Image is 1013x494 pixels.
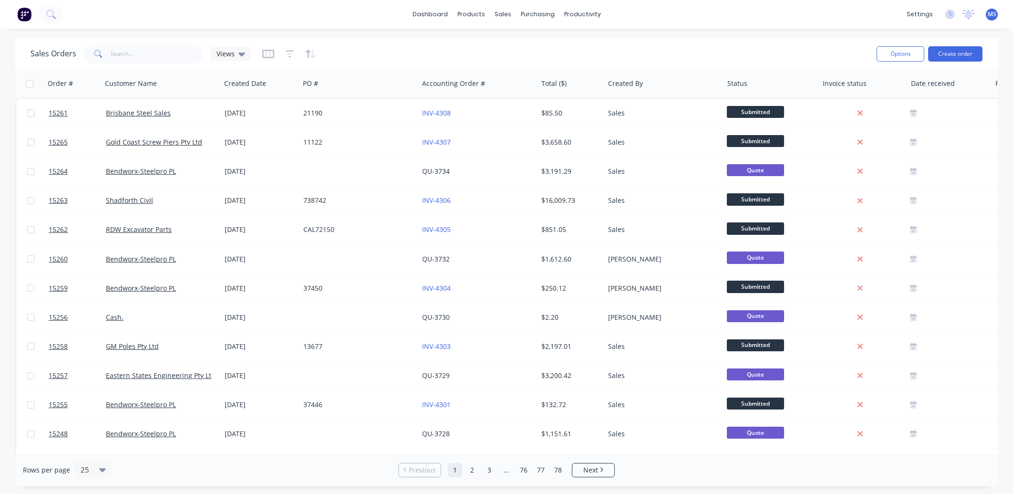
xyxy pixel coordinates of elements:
[541,400,597,410] div: $132.72
[727,339,784,351] span: Submitted
[541,79,567,88] div: Total ($)
[49,274,106,303] a: 15259
[608,196,714,205] div: Sales
[608,400,714,410] div: Sales
[106,196,153,205] a: Shadforth Civil
[422,429,450,438] a: QU-3728
[17,7,31,21] img: Factory
[225,371,296,380] div: [DATE]
[902,7,938,21] div: settings
[49,371,68,380] span: 15257
[303,137,409,147] div: 11122
[490,7,516,21] div: sales
[422,79,485,88] div: Accounting Order #
[49,137,68,147] span: 15265
[465,463,479,477] a: Page 2
[517,463,531,477] a: Page 76
[541,254,597,264] div: $1,612.60
[608,79,643,88] div: Created By
[49,99,106,127] a: 15261
[727,427,784,439] span: Quote
[727,281,784,293] span: Submitted
[49,332,106,361] a: 15258
[49,254,68,264] span: 15260
[727,164,784,176] span: Quote
[541,313,597,322] div: $2.20
[422,371,450,380] a: QU-3729
[608,284,714,293] div: [PERSON_NAME]
[106,429,176,438] a: Bendworx-Steelpro PL
[225,225,296,234] div: [DATE]
[877,46,924,62] button: Options
[608,371,714,380] div: Sales
[217,49,235,59] span: Views
[49,196,68,205] span: 15263
[422,137,451,147] a: INV-4307
[49,429,68,439] span: 15248
[541,167,597,176] div: $3,191.29
[499,463,514,477] a: Jump forward
[727,193,784,205] span: Submitted
[482,463,496,477] a: Page 3
[394,463,619,477] ul: Pagination
[106,108,171,117] a: Brisbane Steel Sales
[49,157,106,186] a: 15264
[49,245,106,273] a: 15260
[31,49,76,58] h1: Sales Orders
[583,465,598,475] span: Next
[225,167,296,176] div: [DATE]
[541,196,597,205] div: $16,009.73
[303,196,409,205] div: 738742
[608,313,714,322] div: [PERSON_NAME]
[303,79,318,88] div: PO #
[49,215,106,244] a: 15262
[551,463,565,477] a: Page 78
[49,167,68,176] span: 15264
[106,400,176,409] a: Bendworx-Steelpro PL
[49,313,68,322] span: 15256
[49,390,106,419] a: 15255
[224,79,266,88] div: Created Date
[608,254,714,264] div: [PERSON_NAME]
[106,137,202,147] a: Gold Coast Screw Piers Pty Ltd
[422,167,450,176] a: QU-3734
[541,284,597,293] div: $250.12
[225,400,296,410] div: [DATE]
[49,361,106,390] a: 15257
[823,79,867,88] div: Invoice status
[541,429,597,439] div: $1,151.61
[225,196,296,205] div: [DATE]
[541,137,597,147] div: $3,658.60
[303,400,409,410] div: 37446
[727,135,784,147] span: Submitted
[727,222,784,234] span: Submitted
[422,254,450,263] a: QU-3732
[106,284,176,293] a: Bendworx-Steelpro PL
[988,10,996,19] span: MS
[448,463,462,477] a: Page 1 is your current page
[49,400,68,410] span: 15255
[608,225,714,234] div: Sales
[727,106,784,118] span: Submitted
[399,465,441,475] a: Previous page
[225,137,296,147] div: [DATE]
[572,465,614,475] a: Next page
[303,225,409,234] div: CAL72150
[106,342,159,351] a: GM Poles Pty Ltd
[303,284,409,293] div: 37450
[49,225,68,234] span: 15262
[422,284,451,293] a: INV-4304
[559,7,606,21] div: productivity
[49,128,106,157] a: 15265
[225,313,296,322] div: [DATE]
[105,79,157,88] div: Customer Name
[516,7,559,21] div: purchasing
[106,254,176,263] a: Bendworx-Steelpro PL
[608,108,714,118] div: Sales
[727,368,784,380] span: Quote
[303,342,409,351] div: 13677
[303,108,409,118] div: 21190
[225,429,296,439] div: [DATE]
[49,342,68,351] span: 15258
[608,137,714,147] div: Sales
